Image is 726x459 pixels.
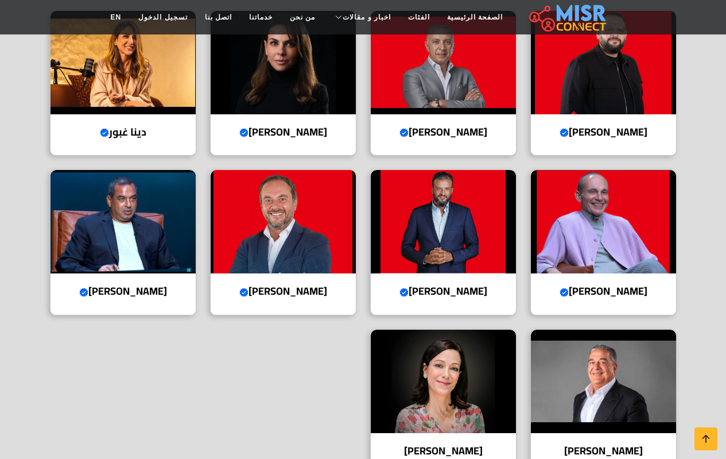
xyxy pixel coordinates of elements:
a: الفئات [399,6,438,28]
h4: [PERSON_NAME] [59,285,187,298]
a: دينا غبور دينا غبور [43,10,203,156]
svg: Verified account [560,288,569,297]
a: اخبار و مقالات [324,6,399,28]
svg: Verified account [560,128,569,137]
img: ياسين منصور [531,330,676,433]
h4: دينا غبور [59,126,187,138]
a: EN [102,6,130,28]
a: خدماتنا [240,6,281,28]
img: مني عطايا [371,330,516,433]
a: تسجيل الدخول [130,6,196,28]
img: main.misr_connect [529,3,606,32]
a: محمد فاروق [PERSON_NAME] [523,169,684,315]
a: من نحن [281,6,324,28]
h4: [PERSON_NAME] [539,285,667,298]
h4: [PERSON_NAME] [539,445,667,457]
svg: Verified account [239,288,249,297]
svg: Verified account [399,288,409,297]
a: هيلدا لوقا [PERSON_NAME] [203,10,363,156]
a: اتصل بنا [196,6,240,28]
img: عبد الله سلام [531,11,676,114]
a: عبد الله سلام [PERSON_NAME] [523,10,684,156]
h4: [PERSON_NAME] [219,126,347,138]
h4: [PERSON_NAME] [219,285,347,298]
a: الصفحة الرئيسية [438,6,511,28]
svg: Verified account [100,128,109,137]
img: هيلدا لوقا [211,11,356,114]
img: أحمد السويدي [371,11,516,114]
a: أحمد السويدي [PERSON_NAME] [363,10,523,156]
a: أحمد طارق خليل [PERSON_NAME] [203,169,363,315]
span: اخبار و مقالات [343,12,391,22]
img: دينا غبور [51,11,196,114]
h4: [PERSON_NAME] [539,126,667,138]
img: محمد فاروق [531,170,676,273]
a: أيمن ممدوح [PERSON_NAME] [363,169,523,315]
svg: Verified account [399,128,409,137]
img: أيمن ممدوح [371,170,516,273]
svg: Verified account [239,128,249,137]
a: محمد إسماعيل منصور [PERSON_NAME] [43,169,203,315]
img: محمد إسماعيل منصور [51,170,196,273]
h4: [PERSON_NAME] [379,126,507,138]
h4: [PERSON_NAME] [379,285,507,298]
svg: Verified account [79,288,88,297]
h4: [PERSON_NAME] [379,445,507,457]
img: أحمد طارق خليل [211,170,356,273]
